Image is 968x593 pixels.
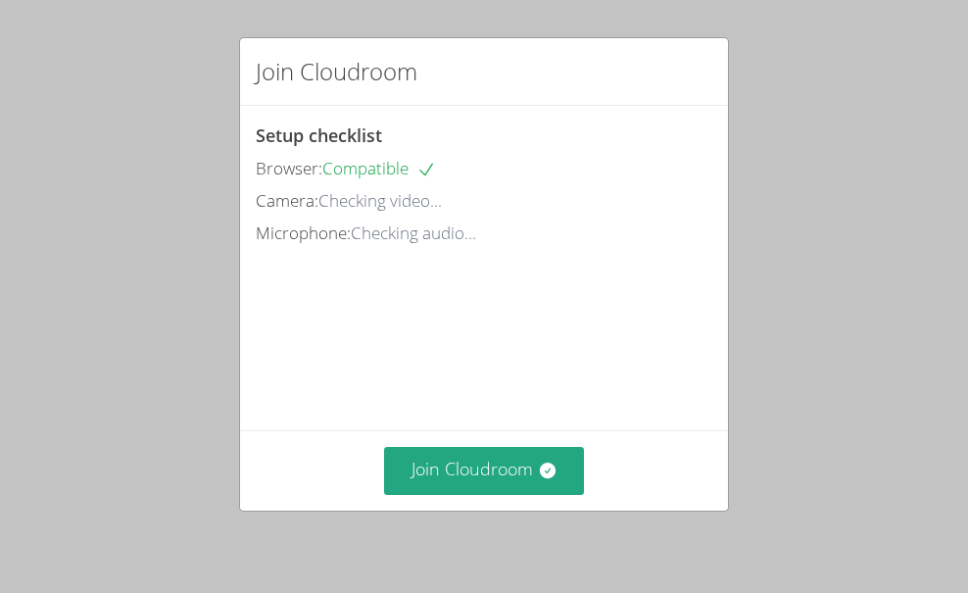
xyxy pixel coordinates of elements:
span: Compatible [322,157,436,179]
span: Checking video... [318,189,442,212]
button: Join Cloudroom [384,447,585,495]
span: Setup checklist [256,124,382,147]
span: Camera: [256,189,318,212]
span: Checking audio... [351,222,476,244]
span: Microphone: [256,222,351,244]
span: Browser: [256,157,322,179]
h2: Join Cloudroom [256,54,417,89]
